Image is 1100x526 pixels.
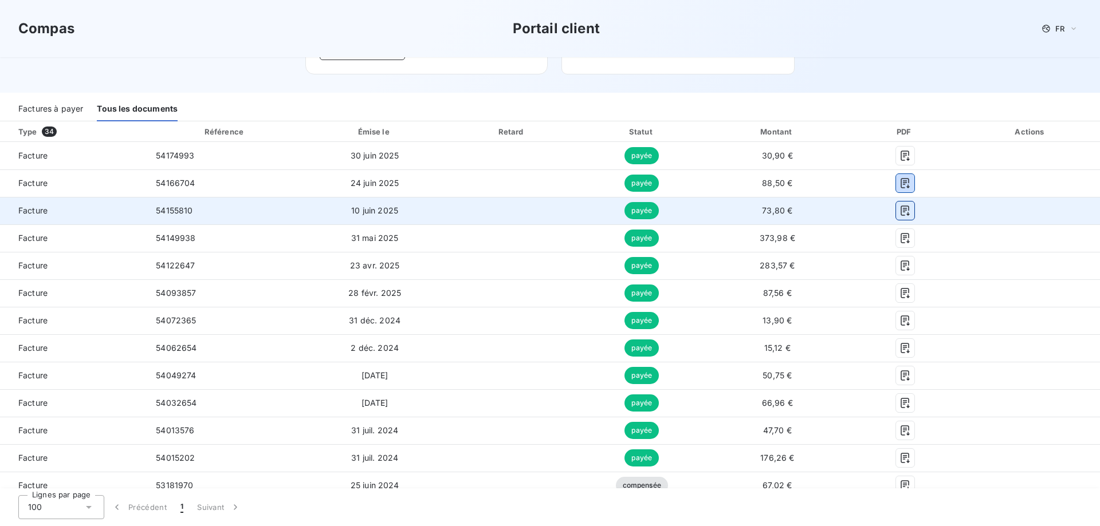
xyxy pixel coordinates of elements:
span: payée [624,312,659,329]
span: Facture [9,425,137,436]
span: 100 [28,501,42,513]
span: 54062654 [156,343,197,353]
span: 54149938 [156,233,195,243]
span: payée [624,230,659,247]
h3: Portail client [513,18,600,39]
div: PDF [851,126,959,137]
span: 373,98 € [760,233,795,243]
span: 31 mai 2025 [351,233,399,243]
div: Retard [449,126,575,137]
span: 2 déc. 2024 [351,343,399,353]
div: Référence [205,127,243,136]
span: payée [624,147,659,164]
span: 24 juin 2025 [351,178,399,188]
button: Précédent [104,495,174,519]
span: 54032654 [156,398,197,408]
div: Actions [964,126,1098,137]
div: Factures à payer [18,97,83,121]
span: 54166704 [156,178,195,188]
span: 31 juil. 2024 [351,453,398,462]
span: 50,75 € [763,370,792,380]
span: 10 juin 2025 [351,205,398,215]
span: 13,90 € [763,315,792,325]
span: 53181970 [156,480,193,490]
button: 1 [174,495,190,519]
span: 54093857 [156,288,196,298]
span: Facture [9,452,137,464]
div: Type [11,126,144,137]
span: 1 [180,501,183,513]
span: payée [624,422,659,439]
span: 31 juil. 2024 [351,425,398,435]
span: Facture [9,177,137,189]
div: Montant [708,126,846,137]
span: Facture [9,287,137,299]
span: 30 juin 2025 [351,151,399,160]
span: 73,80 € [762,205,792,215]
span: 30,90 € [762,151,793,160]
span: 54015202 [156,453,195,462]
span: 54013576 [156,425,194,435]
span: payée [624,367,659,384]
span: 28 févr. 2025 [348,288,401,298]
span: 54155810 [156,205,192,215]
span: payée [624,202,659,219]
div: Émise le [305,126,444,137]
span: Facture [9,480,137,491]
span: [DATE] [362,370,388,380]
span: 23 avr. 2025 [350,260,400,270]
span: 66,96 € [762,398,793,408]
span: Facture [9,260,137,271]
span: 54122647 [156,260,195,270]
span: 25 juin 2024 [351,480,399,490]
span: [DATE] [362,398,388,408]
span: payée [624,175,659,192]
span: 283,57 € [760,260,795,270]
span: 176,26 € [760,453,794,462]
span: Facture [9,232,137,244]
span: payée [624,257,659,274]
span: Facture [9,342,137,354]
span: 87,56 € [763,288,792,298]
span: Facture [9,397,137,409]
span: 54049274 [156,370,196,380]
div: Tous les documents [97,97,178,121]
h3: Compas [18,18,74,39]
span: 88,50 € [762,178,792,188]
span: 31 déc. 2024 [349,315,400,325]
span: compensée [616,477,668,494]
span: 47,70 € [763,425,792,435]
span: payée [624,284,659,302]
span: payée [624,449,659,466]
span: FR [1055,24,1064,33]
span: Facture [9,315,137,326]
span: payée [624,394,659,412]
span: 67,02 € [763,480,792,490]
span: 34 [42,126,57,137]
span: Facture [9,150,137,161]
span: Facture [9,370,137,381]
span: 54174993 [156,151,194,160]
button: Suivant [190,495,248,519]
span: Facture [9,205,137,216]
div: Statut [580,126,704,137]
span: 15,12 € [764,343,791,353]
span: payée [624,339,659,357]
span: 54072365 [156,315,196,325]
